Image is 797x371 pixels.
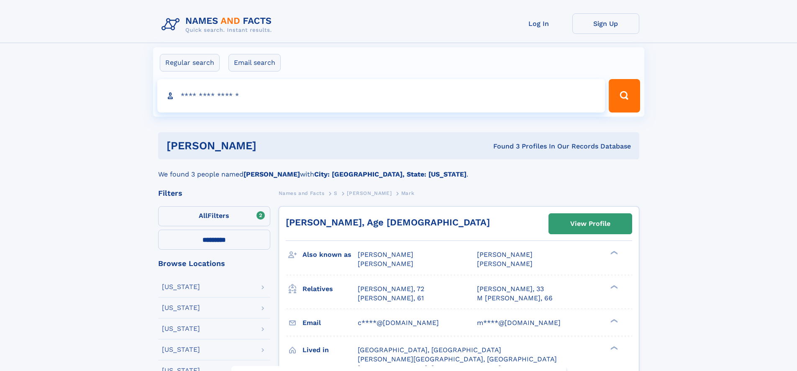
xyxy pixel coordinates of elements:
b: City: [GEOGRAPHIC_DATA], State: [US_STATE] [314,170,466,178]
h3: Also known as [302,248,358,262]
a: [PERSON_NAME], 72 [358,284,424,294]
a: [PERSON_NAME] [347,188,392,198]
label: Filters [158,206,270,226]
div: ❯ [608,318,618,323]
span: [PERSON_NAME] [347,190,392,196]
span: Mark [401,190,414,196]
span: [PERSON_NAME] [358,260,413,268]
div: [US_STATE] [162,304,200,311]
a: Log In [505,13,572,34]
a: Names and Facts [279,188,325,198]
span: [PERSON_NAME][GEOGRAPHIC_DATA], [GEOGRAPHIC_DATA] [358,355,557,363]
h3: Relatives [302,282,358,296]
b: [PERSON_NAME] [243,170,300,178]
span: S [334,190,338,196]
input: search input [157,79,605,113]
h3: Email [302,316,358,330]
label: Email search [228,54,281,72]
h1: [PERSON_NAME] [167,141,375,151]
h3: Lived in [302,343,358,357]
div: View Profile [570,214,610,233]
div: Filters [158,189,270,197]
a: [PERSON_NAME], 33 [477,284,544,294]
div: We found 3 people named with . [158,159,639,179]
div: [US_STATE] [162,325,200,332]
div: Found 3 Profiles In Our Records Database [375,142,631,151]
span: [PERSON_NAME] [477,260,533,268]
span: [GEOGRAPHIC_DATA], [GEOGRAPHIC_DATA] [358,346,501,354]
span: All [199,212,208,220]
div: ❯ [608,345,618,351]
button: Search Button [609,79,640,113]
a: View Profile [549,214,632,234]
div: ❯ [608,284,618,289]
span: [PERSON_NAME] [358,251,413,258]
div: [US_STATE] [162,346,200,353]
div: ❯ [608,250,618,256]
a: [PERSON_NAME], 61 [358,294,424,303]
img: Logo Names and Facts [158,13,279,36]
div: Browse Locations [158,260,270,267]
div: [US_STATE] [162,284,200,290]
a: [PERSON_NAME], Age [DEMOGRAPHIC_DATA] [286,217,490,228]
a: Sign Up [572,13,639,34]
span: [PERSON_NAME] [477,251,533,258]
a: M [PERSON_NAME], 66 [477,294,553,303]
label: Regular search [160,54,220,72]
a: S [334,188,338,198]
